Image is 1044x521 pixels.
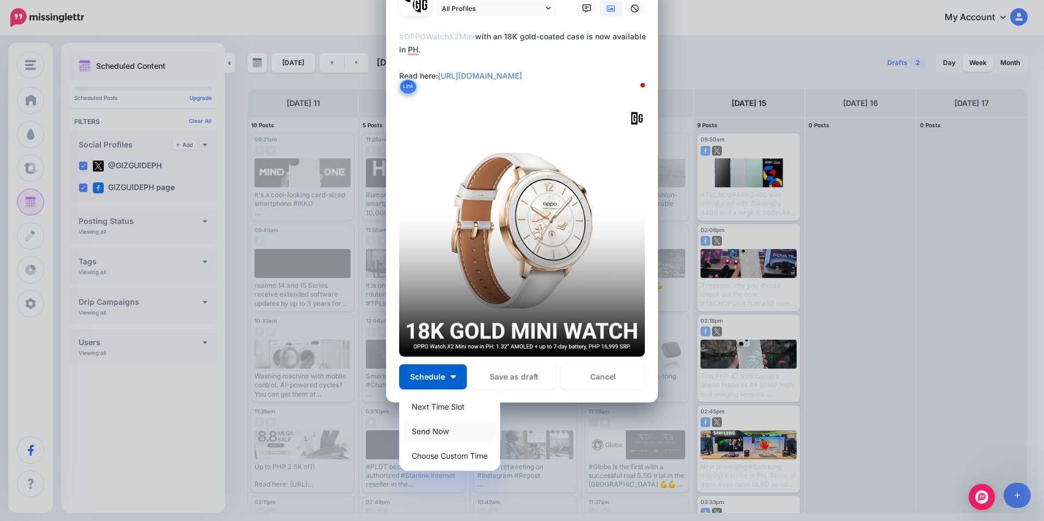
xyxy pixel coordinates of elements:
[436,1,556,16] a: All Profiles
[450,375,456,378] img: arrow-down-white.png
[399,32,475,41] mark: #OPPOWatchX2Mini
[404,396,496,417] a: Next Time Slot
[410,373,445,381] span: Schedule
[472,364,556,389] button: Save as draft
[561,364,645,389] a: Cancel
[399,30,650,96] textarea: To enrich screen reader interactions, please activate Accessibility in Grammarly extension settings
[399,364,467,389] button: Schedule
[969,484,995,510] div: Open Intercom Messenger
[404,421,496,442] a: Send Now
[442,3,543,14] span: All Profiles
[399,111,645,357] img: C1SW6LN5EBBJA4EF9PXENBTI04I5LMIV.png
[399,30,650,82] div: with an 18K gold-coated case is now available in PH. Read here:
[399,392,500,471] div: Schedule
[399,78,417,94] button: Link
[404,445,496,466] a: Choose Custom Time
